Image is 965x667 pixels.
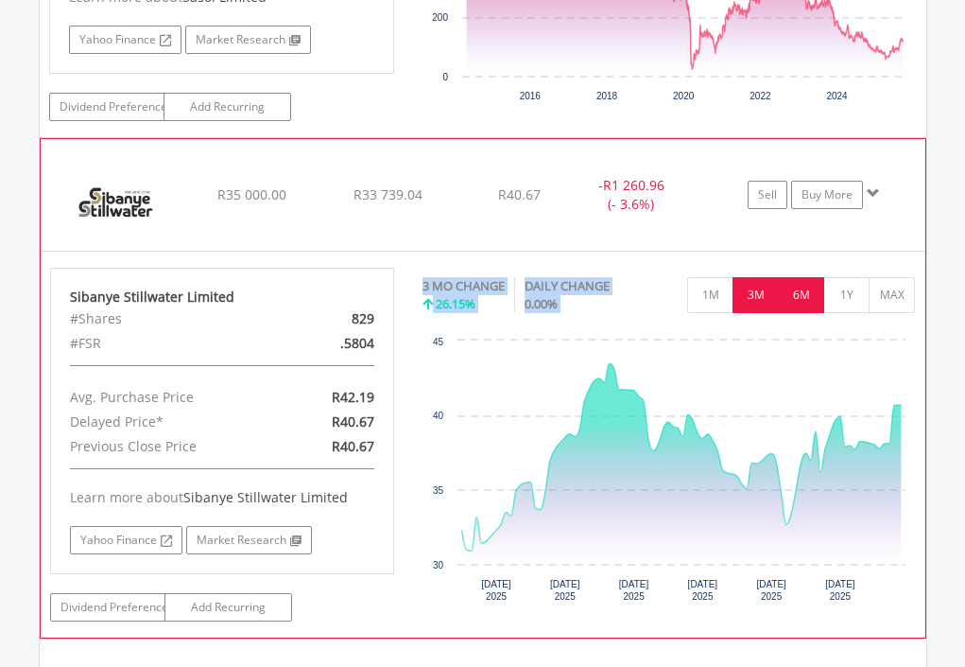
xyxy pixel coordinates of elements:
[750,91,771,101] text: 2022
[618,579,648,602] text: [DATE] 2025
[69,26,181,54] a: Yahoo Finance
[56,410,278,434] div: Delayed Price*
[422,277,505,295] div: 3 MO CHANGE
[433,337,444,347] text: 45
[433,485,444,496] text: 35
[164,93,291,121] a: Add Recurring
[332,388,374,406] span: R42.19
[673,91,695,101] text: 2020
[825,579,855,602] text: [DATE] 2025
[422,331,915,615] svg: Interactive chart
[823,277,870,313] button: 1Y
[687,277,733,313] button: 1M
[869,277,915,313] button: MAX
[277,331,388,356] div: .5804
[791,181,863,209] a: Buy More
[550,579,580,602] text: [DATE] 2025
[50,163,182,246] img: EQU.ZA.SSW.png
[481,579,511,602] text: [DATE] 2025
[748,181,787,209] a: Sell
[56,385,278,410] div: Avg. Purchase Price
[756,579,786,602] text: [DATE] 2025
[525,295,558,312] span: 0.00%
[498,185,541,203] span: R40.67
[277,307,388,331] div: 829
[826,91,848,101] text: 2024
[70,526,182,554] a: Yahoo Finance
[519,91,541,101] text: 2016
[595,91,617,101] text: 2018
[217,185,286,203] span: R35 000.00
[56,331,278,356] div: #FSR
[525,277,647,295] div: DAILY CHANGE
[332,412,374,430] span: R40.67
[433,560,444,570] text: 30
[164,593,292,622] a: Add Recurring
[442,72,448,82] text: 0
[50,593,178,622] a: Dividend Preference
[56,307,278,331] div: #Shares
[70,288,374,307] div: Sibanye Stillwater Limited
[732,277,779,313] button: 3M
[436,295,475,312] span: 26.15%
[49,93,177,121] a: Dividend Preference
[70,488,374,507] div: Learn more about
[183,488,348,506] span: Sibanye Stillwater Limited
[433,411,444,421] text: 40
[56,434,278,459] div: Previous Close Price
[185,26,311,54] a: Market Research
[186,526,312,554] a: Market Research
[778,277,824,313] button: 6M
[571,176,692,214] div: - (- 3.6%)
[332,437,374,455] span: R40.67
[353,185,422,203] span: R33 739.04
[603,176,664,194] span: R1 260.96
[432,12,448,23] text: 200
[422,331,916,615] div: Chart. Highcharts interactive chart.
[687,579,717,602] text: [DATE] 2025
